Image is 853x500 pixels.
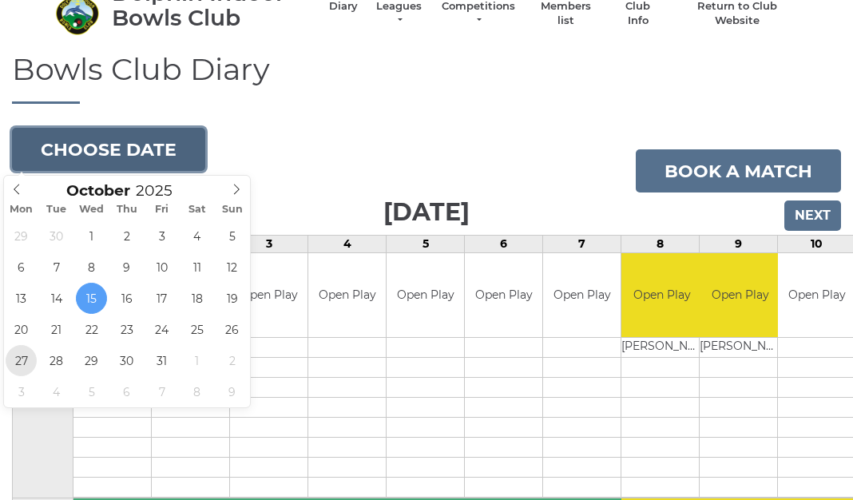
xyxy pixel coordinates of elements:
[41,314,72,345] span: October 21, 2025
[76,376,107,407] span: November 5, 2025
[6,252,37,283] span: October 6, 2025
[181,345,212,376] span: November 1, 2025
[111,252,142,283] span: October 9, 2025
[230,253,307,337] td: Open Play
[216,376,248,407] span: November 9, 2025
[700,253,780,337] td: Open Play
[146,376,177,407] span: November 7, 2025
[76,345,107,376] span: October 29, 2025
[308,236,387,253] td: 4
[216,283,248,314] span: October 19, 2025
[700,236,778,253] td: 9
[181,283,212,314] span: October 18, 2025
[146,283,177,314] span: October 17, 2025
[76,220,107,252] span: October 1, 2025
[41,220,72,252] span: September 30, 2025
[146,220,177,252] span: October 3, 2025
[109,204,145,215] span: Thu
[180,204,215,215] span: Sat
[181,376,212,407] span: November 8, 2025
[181,314,212,345] span: October 25, 2025
[41,283,72,314] span: October 14, 2025
[216,314,248,345] span: October 26, 2025
[215,204,250,215] span: Sun
[465,236,543,253] td: 6
[12,53,841,105] h1: Bowls Club Diary
[216,252,248,283] span: October 12, 2025
[76,314,107,345] span: October 22, 2025
[39,204,74,215] span: Tue
[308,253,386,337] td: Open Play
[66,184,130,199] span: Scroll to increment
[6,345,37,376] span: October 27, 2025
[6,283,37,314] span: October 13, 2025
[621,253,702,337] td: Open Play
[111,376,142,407] span: November 6, 2025
[76,283,107,314] span: October 15, 2025
[41,345,72,376] span: October 28, 2025
[111,345,142,376] span: October 30, 2025
[636,149,841,192] a: Book a match
[6,376,37,407] span: November 3, 2025
[543,236,621,253] td: 7
[6,314,37,345] span: October 20, 2025
[230,236,308,253] td: 3
[6,220,37,252] span: September 29, 2025
[700,337,780,357] td: [PERSON_NAME]
[387,236,465,253] td: 5
[146,252,177,283] span: October 10, 2025
[784,200,841,231] input: Next
[621,236,700,253] td: 8
[146,345,177,376] span: October 31, 2025
[111,220,142,252] span: October 2, 2025
[465,253,542,337] td: Open Play
[145,204,180,215] span: Fri
[181,220,212,252] span: October 4, 2025
[76,252,107,283] span: October 8, 2025
[4,204,39,215] span: Mon
[543,253,621,337] td: Open Play
[111,314,142,345] span: October 23, 2025
[41,252,72,283] span: October 7, 2025
[387,253,464,337] td: Open Play
[74,204,109,215] span: Wed
[181,252,212,283] span: October 11, 2025
[130,181,192,200] input: Scroll to increment
[146,314,177,345] span: October 24, 2025
[41,376,72,407] span: November 4, 2025
[111,283,142,314] span: October 16, 2025
[216,220,248,252] span: October 5, 2025
[12,128,205,171] button: Choose date
[216,345,248,376] span: November 2, 2025
[621,337,702,357] td: [PERSON_NAME]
